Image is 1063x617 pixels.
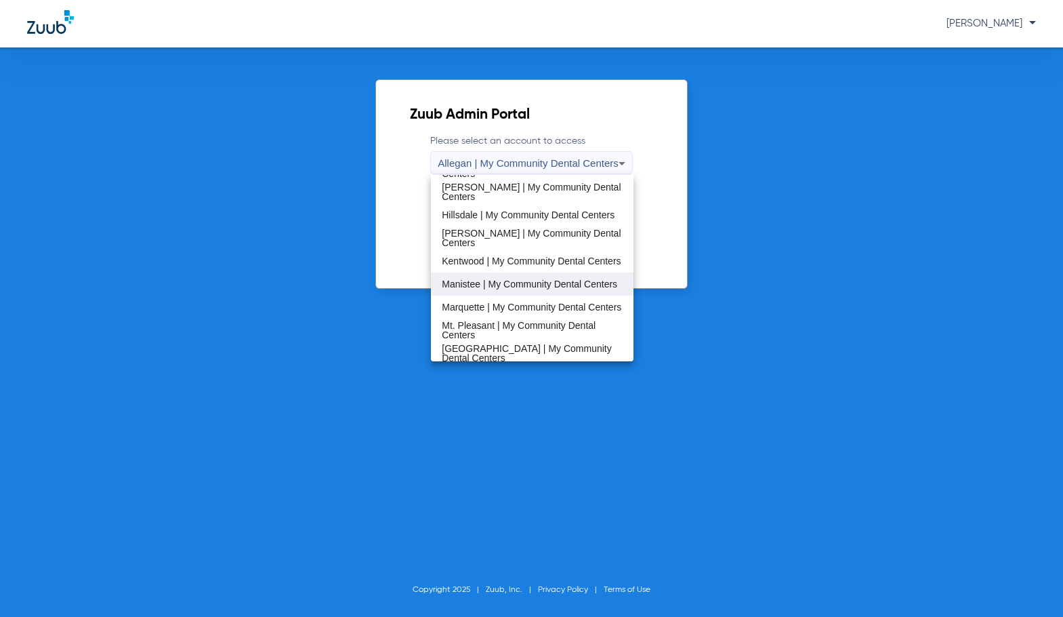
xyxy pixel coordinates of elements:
span: Mt. Pleasant | My Community Dental Centers [442,321,623,340]
span: [GEOGRAPHIC_DATA] | My Community Dental Centers [442,344,623,363]
span: Marquette | My Community Dental Centers [442,302,621,312]
iframe: Chat Widget [995,552,1063,617]
span: [PERSON_NAME] | My Community Dental Centers [442,228,623,247]
span: Kentwood | My Community Dental Centers [442,256,621,266]
span: Hillsdale | My Community Dental Centers [442,210,614,220]
span: [PERSON_NAME] | My Community Dental Centers [442,182,623,201]
span: Manistee | My Community Dental Centers [442,279,617,289]
span: [PERSON_NAME] | My Community Dental Centers [442,159,623,178]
